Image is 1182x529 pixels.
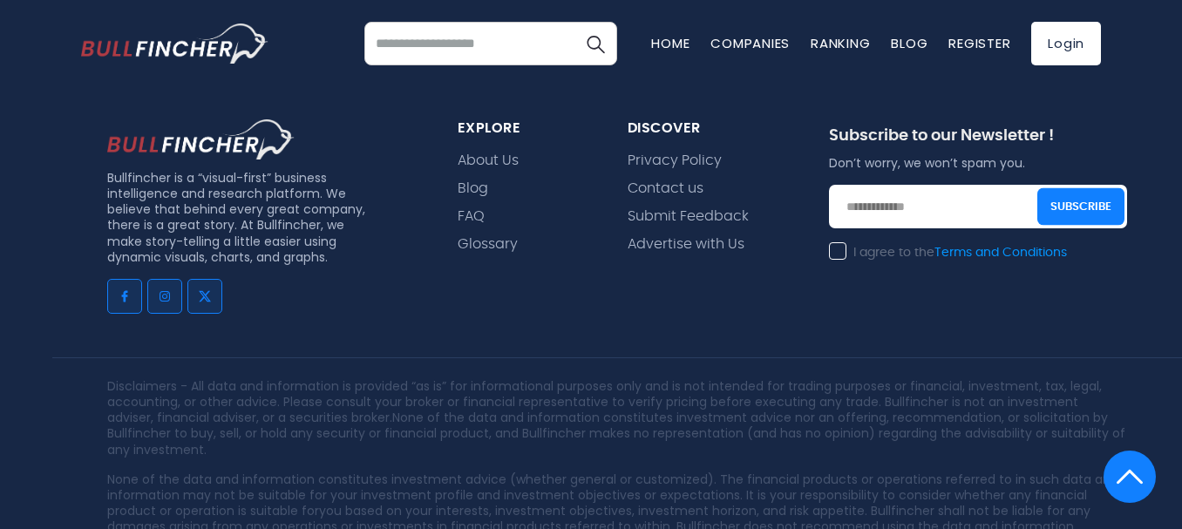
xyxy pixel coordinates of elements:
a: Terms and Conditions [934,247,1067,259]
div: explore [458,119,586,138]
a: Login [1031,22,1101,65]
button: Search [574,22,617,65]
button: Subscribe [1037,188,1124,226]
a: Go to twitter [187,279,222,314]
a: Contact us [628,180,703,197]
a: Submit Feedback [628,208,749,225]
div: Subscribe to our Newsletter ! [829,126,1127,155]
label: I agree to the [829,245,1067,261]
a: Register [948,34,1010,52]
a: Glossary [458,236,518,253]
a: FAQ [458,208,485,225]
a: Go to homepage [81,24,268,64]
a: Blog [458,180,488,197]
a: Go to instagram [147,279,182,314]
a: Go to facebook [107,279,142,314]
img: bullfincher logo [81,24,268,64]
a: Companies [710,34,790,52]
img: footer logo [107,119,295,159]
a: About Us [458,153,519,169]
a: Blog [891,34,927,52]
div: Discover [628,119,787,138]
a: Home [651,34,689,52]
a: Advertise with Us [628,236,744,253]
p: Disclaimers - All data and information is provided “as is” for informational purposes only and is... [107,378,1127,458]
p: Don’t worry, we won’t spam you. [829,155,1127,171]
p: Bullfincher is a “visual-first” business intelligence and research platform. We believe that behi... [107,170,372,265]
a: Privacy Policy [628,153,722,169]
a: Ranking [811,34,870,52]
